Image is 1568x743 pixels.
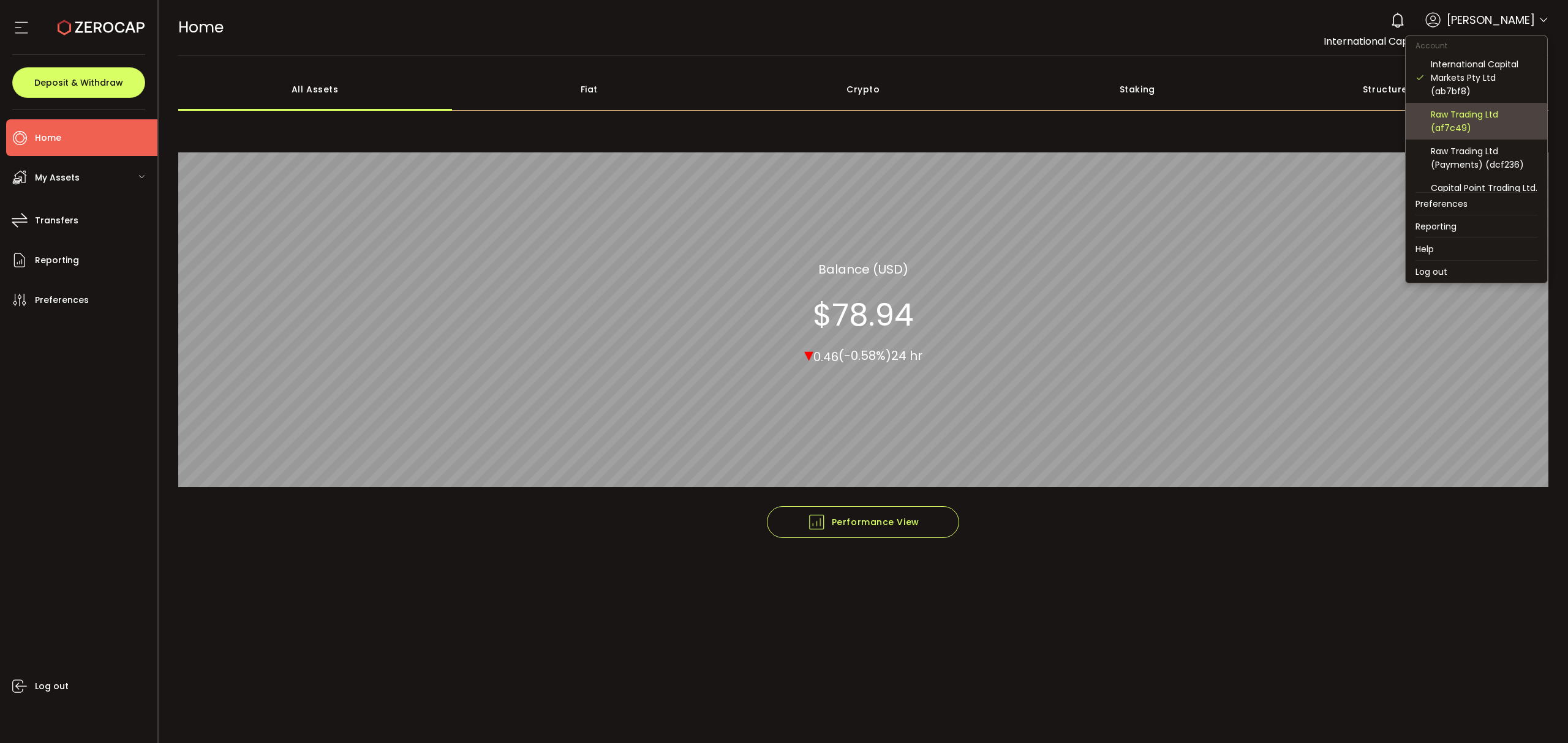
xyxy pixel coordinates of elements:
span: 0.46 [813,348,839,365]
span: Reporting [35,252,79,269]
span: ▾ [804,341,813,367]
button: Performance View [767,506,959,538]
span: [PERSON_NAME] [1447,12,1535,28]
li: Help [1406,238,1547,260]
span: My Assets [35,169,80,187]
div: Raw Trading Ltd (af7c49) [1431,108,1537,135]
li: Log out [1406,261,1547,283]
div: All Assets [178,68,453,111]
div: Fiat [452,68,726,111]
span: Deposit & Withdraw [34,78,123,87]
span: Performance View [807,513,919,531]
span: Home [35,129,61,147]
span: Home [178,17,224,38]
iframe: Chat Widget [1507,684,1568,743]
section: $78.94 [813,296,913,333]
span: Transfers [35,212,78,230]
div: Staking [1000,68,1275,111]
div: International Capital Markets Pty Ltd (ab7bf8) [1431,58,1537,98]
span: Preferences [35,291,89,309]
li: Preferences [1406,193,1547,215]
div: Raw Trading Ltd (Payments) (dcf236) [1431,144,1537,171]
span: International Capital Markets Pty Ltd (ab7bf8) [1324,34,1548,48]
div: Crypto [726,68,1001,111]
span: 24 hr [891,347,922,364]
span: Log out [35,678,69,695]
li: Reporting [1406,215,1547,237]
div: Structured Products [1275,68,1549,111]
span: (-0.58%) [839,347,891,364]
section: Balance (USD) [818,259,908,278]
div: Capital Point Trading Ltd. (Payments) (de1af4) [1431,181,1537,208]
span: Account [1406,40,1457,51]
button: Deposit & Withdraw [12,67,145,98]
